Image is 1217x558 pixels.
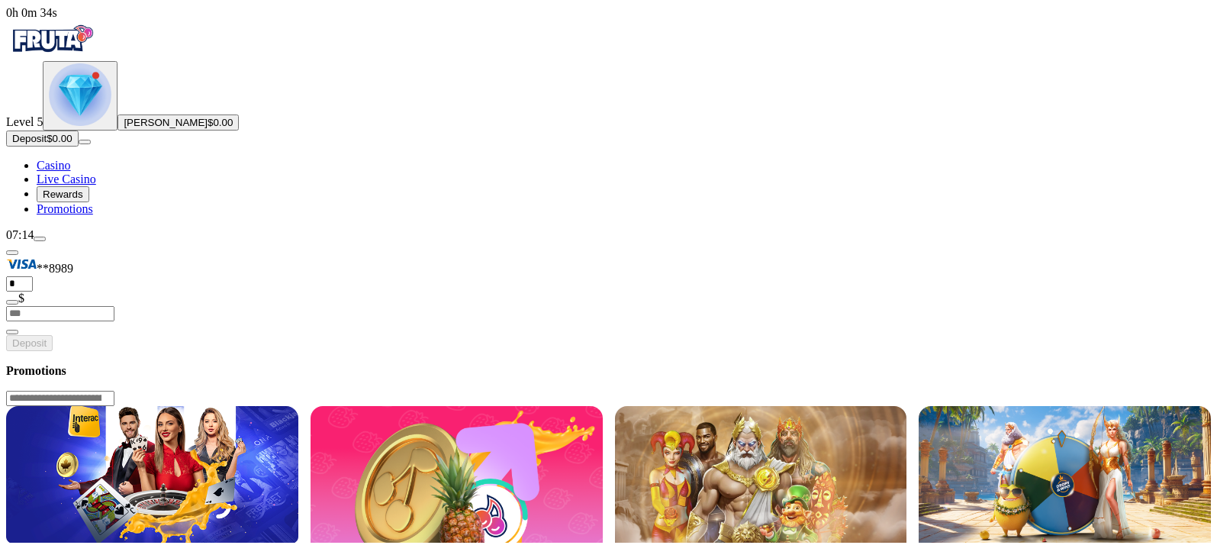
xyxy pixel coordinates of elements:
button: [PERSON_NAME]$0.00 [118,115,239,131]
span: Rewards [43,189,83,200]
button: eye icon [6,330,18,334]
span: $0.00 [208,117,233,128]
img: level unlocked [49,63,111,126]
span: user session time [6,6,57,19]
a: poker-chip iconLive Casino [37,173,96,185]
span: Casino [37,159,70,172]
button: level unlocked [43,61,118,131]
button: menu [79,140,91,144]
h3: Promotions [6,363,1211,378]
button: Depositplus icon$0.00 [6,131,79,147]
button: Deposit [6,335,53,351]
span: Deposit [12,133,47,144]
img: $3,000,000 monthly [919,406,1211,543]
span: $ [18,292,24,305]
img: LOOT Legends [615,406,907,543]
img: Live Casino Welcome Bonus [6,406,298,543]
button: Hide quick deposit form [6,250,18,255]
button: reward iconRewards [37,186,89,202]
span: Level 5 [6,115,43,128]
span: Promotions [37,202,93,215]
span: 07:14 [6,228,34,241]
input: Search [6,391,114,406]
a: gift-inverted iconPromotions [37,202,93,215]
a: diamond iconCasino [37,159,70,172]
button: menu [34,237,46,241]
img: Visa [6,256,37,273]
span: Live Casino [37,173,96,185]
span: [PERSON_NAME] [124,117,208,128]
nav: Primary [6,20,1211,216]
span: Deposit [12,337,47,349]
img: Fruit Up, grab free spins [311,406,603,543]
a: Fruta [6,47,98,60]
button: eye icon [6,300,18,305]
span: $0.00 [47,133,72,144]
img: Fruta [6,20,98,58]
